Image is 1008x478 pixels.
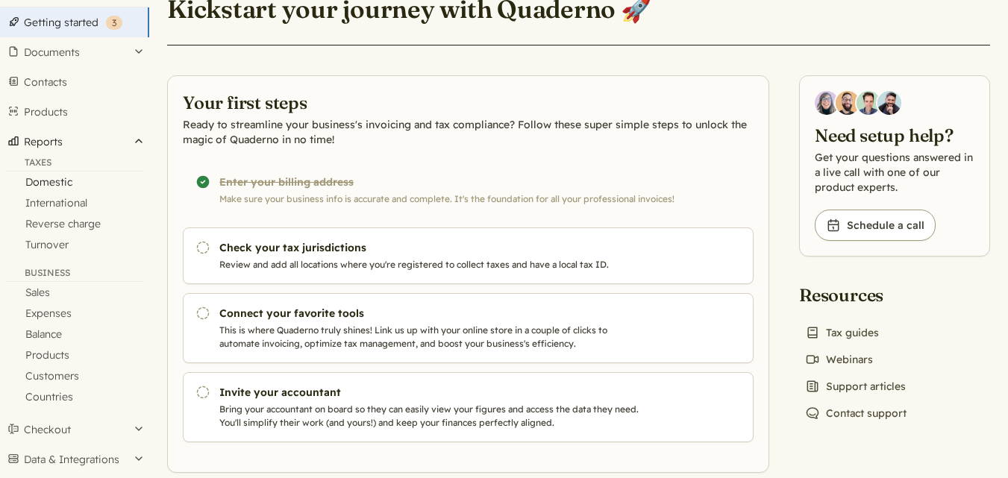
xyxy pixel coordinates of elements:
p: Ready to streamline your business's invoicing and tax compliance? Follow these super simple steps... [183,117,754,147]
a: Contact support [799,403,912,424]
a: Connect your favorite tools This is where Quaderno truly shines! Link us up with your online stor... [183,293,754,363]
div: Business [6,267,143,282]
p: Get your questions answered in a live call with one of our product experts. [815,150,974,195]
a: Check your tax jurisdictions Review and add all locations where you're registered to collect taxe... [183,227,754,284]
div: Taxes [6,157,143,172]
a: Invite your accountant Bring your accountant on board so they can easily view your figures and ac... [183,372,754,442]
a: Schedule a call [815,210,936,241]
a: Tax guides [799,322,885,343]
p: Bring your accountant on board so they can easily view your figures and access the data they need... [219,403,641,430]
h2: Resources [799,283,912,306]
img: Diana Carrasco, Account Executive at Quaderno [815,91,839,115]
a: Webinars [799,349,879,370]
h2: Your first steps [183,91,754,114]
span: 3 [112,17,116,28]
h2: Need setup help? [815,124,974,147]
img: Ivo Oltmans, Business Developer at Quaderno [857,91,880,115]
h3: Connect your favorite tools [219,306,641,321]
h3: Check your tax jurisdictions [219,240,641,255]
img: Jairo Fumero, Account Executive at Quaderno [836,91,860,115]
img: Javier Rubio, DevRel at Quaderno [877,91,901,115]
h3: Invite your accountant [219,385,641,400]
p: This is where Quaderno truly shines! Link us up with your online store in a couple of clicks to a... [219,324,641,350]
a: Support articles [799,376,912,397]
p: Review and add all locations where you're registered to collect taxes and have a local tax ID. [219,258,641,271]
